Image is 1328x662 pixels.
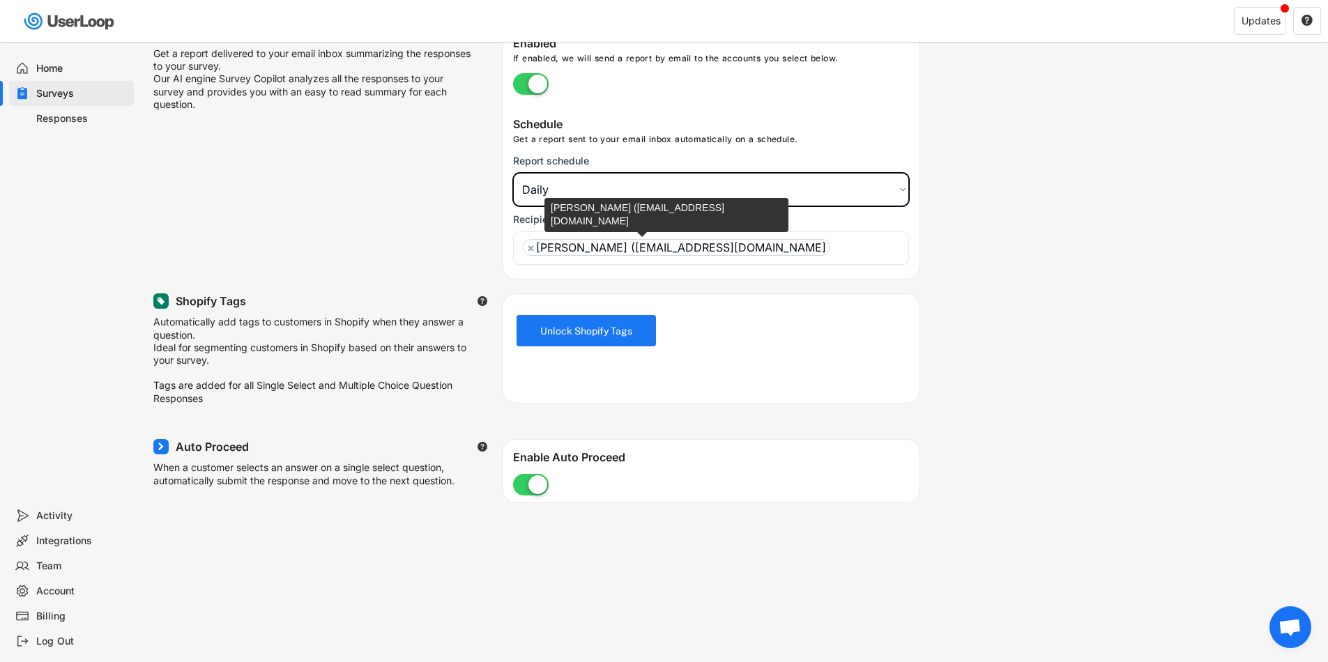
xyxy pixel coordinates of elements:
[477,295,488,307] button: 
[478,295,487,307] text: 
[513,450,919,467] div: Enable Auto Proceed
[153,47,474,111] div: Get a report delivered to your email inbox summarizing the responses to your survey. Our AI engin...
[513,213,563,226] div: Recipients
[36,509,128,523] div: Activity
[36,560,128,573] div: Team
[153,316,474,404] div: Automatically add tags to customers in Shopify when they answer a question. Ideal for segmenting ...
[36,534,128,548] div: Integrations
[176,440,249,454] div: Auto Proceed
[36,62,128,75] div: Home
[153,461,474,493] div: When a customer selects an answer on a single select question, automatically submit the response ...
[517,315,656,346] button: Unlock Shopify Tags
[36,87,128,100] div: Surveys
[478,441,487,452] text: 
[36,585,128,598] div: Account
[1302,14,1313,26] text: 
[36,112,128,125] div: Responses
[1269,606,1311,648] a: Chat öffnen
[477,441,488,452] button: 
[513,155,589,167] div: Report schedule
[21,7,119,36] img: userloop-logo-01.svg
[527,242,535,253] span: ×
[513,53,919,70] div: If enabled, we will send a report by email to the accounts you select below.
[513,117,913,134] div: Schedule
[36,635,128,648] div: Log Out
[36,610,128,623] div: Billing
[176,294,246,309] div: Shopify Tags
[513,36,919,53] div: Enabled
[1242,16,1281,26] div: Updates
[1301,15,1313,27] button: 
[513,134,913,148] div: Get a report sent to your email inbox automatically on a schedule.
[523,239,830,256] li: [PERSON_NAME] ([EMAIL_ADDRESS][DOMAIN_NAME]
